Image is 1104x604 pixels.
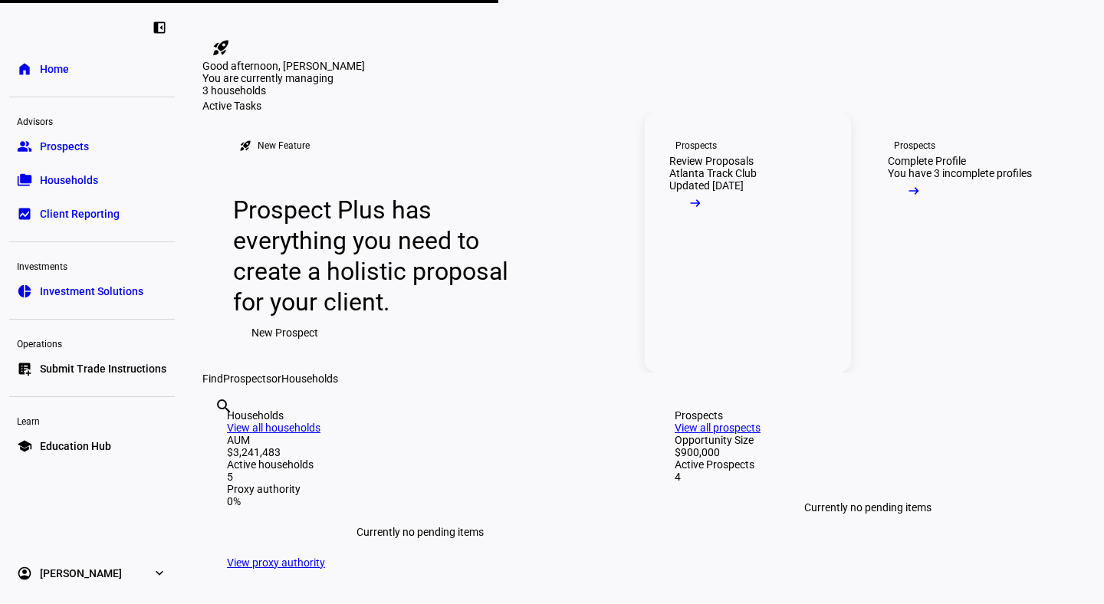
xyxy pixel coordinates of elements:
div: Active Tasks [202,100,1086,112]
div: Advisors [9,110,175,131]
button: New Prospect [233,317,337,348]
eth-mat-symbol: folder_copy [17,172,32,188]
eth-mat-symbol: group [17,139,32,154]
div: New Feature [258,140,310,152]
eth-mat-symbol: bid_landscape [17,206,32,222]
mat-icon: arrow_right_alt [906,183,922,199]
eth-mat-symbol: account_circle [17,566,32,581]
a: View all households [227,422,320,434]
div: Active Prospects [675,458,1061,471]
div: Currently no pending items [227,507,613,556]
eth-mat-symbol: school [17,438,32,454]
eth-mat-symbol: home [17,61,32,77]
div: $900,000 [675,446,1061,458]
a: ProspectsComplete ProfileYou have 3 incomplete profiles [863,112,1069,373]
eth-mat-symbol: left_panel_close [152,20,167,35]
div: Review Proposals [669,155,754,167]
span: Education Hub [40,438,111,454]
span: Client Reporting [40,206,120,222]
mat-icon: rocket_launch [239,140,251,152]
span: Home [40,61,69,77]
span: You are currently managing [202,72,333,84]
span: New Prospect [251,317,318,348]
mat-icon: arrow_right_alt [688,195,703,211]
div: You have 3 incomplete profiles [888,167,1032,179]
div: Investments [9,254,175,276]
div: 4 [675,471,1061,483]
a: pie_chartInvestment Solutions [9,276,175,307]
eth-mat-symbol: list_alt_add [17,361,32,376]
div: Households [227,409,613,422]
div: Prospects [894,140,935,152]
div: 5 [227,471,613,483]
div: Atlanta Track Club [669,167,757,179]
span: Submit Trade Instructions [40,361,166,376]
span: Households [281,373,338,385]
div: Updated [DATE] [669,179,744,192]
a: groupProspects [9,131,175,162]
div: Prospects [675,409,1061,422]
div: Operations [9,332,175,353]
div: 3 households [202,84,356,100]
span: Households [40,172,98,188]
a: homeHome [9,54,175,84]
div: Learn [9,409,175,431]
div: Prospects [675,140,717,152]
div: Currently no pending items [675,483,1061,532]
div: Find or [202,373,1086,385]
eth-mat-symbol: expand_more [152,566,167,581]
div: AUM [227,434,613,446]
a: folder_copyHouseholds [9,165,175,195]
span: Prospects [223,373,271,385]
a: View proxy authority [227,556,325,569]
eth-mat-symbol: pie_chart [17,284,32,299]
span: [PERSON_NAME] [40,566,122,581]
input: Enter name of prospect or household [215,418,218,436]
mat-icon: rocket_launch [212,38,230,57]
div: 0% [227,495,613,507]
div: Opportunity Size [675,434,1061,446]
div: Prospect Plus has everything you need to create a holistic proposal for your client. [233,195,533,317]
a: View all prospects [675,422,761,434]
div: Complete Profile [888,155,966,167]
div: Proxy authority [227,483,613,495]
span: Investment Solutions [40,284,143,299]
div: $3,241,483 [227,446,613,458]
div: Good afternoon, [PERSON_NAME] [202,60,1086,72]
div: Active households [227,458,613,471]
a: ProspectsReview ProposalsAtlanta Track ClubUpdated [DATE] [645,112,851,373]
span: Prospects [40,139,89,154]
mat-icon: search [215,397,233,415]
a: bid_landscapeClient Reporting [9,199,175,229]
